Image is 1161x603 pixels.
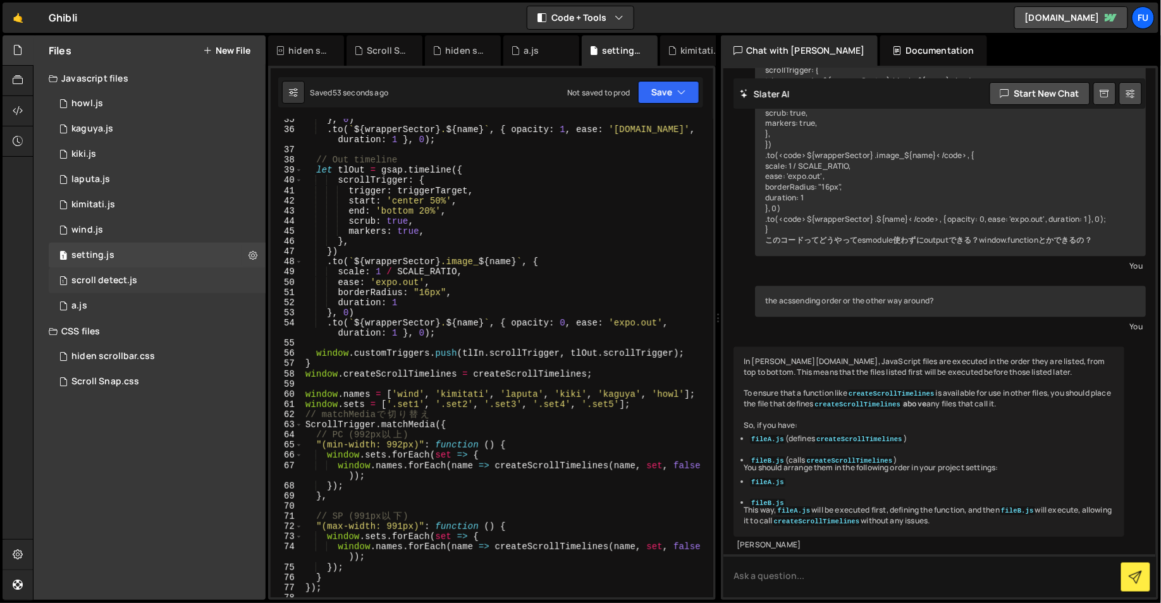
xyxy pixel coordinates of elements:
[740,88,790,100] h2: Slater AI
[59,277,67,287] span: 1
[271,532,303,542] div: 73
[49,142,266,167] div: 17069/47031.js
[271,521,303,532] div: 72
[271,338,303,348] div: 55
[71,98,103,109] div: howl.js
[680,44,721,57] div: kimitati.js
[271,155,303,165] div: 38
[750,456,785,465] code: fileB.js
[71,149,96,160] div: kiki.js
[71,351,155,362] div: hiden scrollbar.css
[271,226,303,236] div: 45
[1000,506,1035,515] code: fileB.js
[367,44,407,57] div: Scroll Snap.css
[59,252,67,262] span: 1
[271,308,303,318] div: 53
[71,250,114,261] div: setting.js
[271,348,303,358] div: 56
[271,563,303,573] div: 75
[750,434,1114,444] li: (defines )
[34,319,266,344] div: CSS files
[3,3,34,33] a: 🤙
[903,398,926,409] strong: above
[806,456,894,465] code: createScrollTimelines
[880,35,987,66] div: Documentation
[49,268,266,293] div: 17069/47023.js
[49,344,266,369] div: 17069/47438.css
[271,410,303,420] div: 62
[71,300,87,312] div: a.js
[271,257,303,267] div: 48
[49,293,266,319] div: 17069/47065.js
[524,44,539,57] div: a.js
[49,192,266,217] div: 17069/46978.js
[271,277,303,288] div: 50
[271,511,303,521] div: 71
[271,583,303,593] div: 77
[271,267,303,277] div: 49
[758,320,1143,333] div: You
[49,116,266,142] div: 17069/47030.js
[750,499,785,508] code: fileB.js
[271,288,303,298] div: 51
[271,186,303,196] div: 41
[755,286,1146,317] div: the acssending order or the other way around?
[310,87,388,98] div: Saved
[1014,6,1128,29] a: [DOMAIN_NAME]
[271,420,303,430] div: 63
[567,87,630,98] div: Not saved to prod
[71,174,110,185] div: laputa.js
[737,540,1121,551] div: [PERSON_NAME]
[271,461,303,481] div: 67
[71,376,139,387] div: Scroll Snap.css
[773,517,861,526] code: createScrollTimelines
[750,435,785,444] code: fileA.js
[271,175,303,185] div: 40
[847,389,936,398] code: createScrollTimelines
[750,455,1114,466] li: (calls )
[333,87,388,98] div: 53 seconds ago
[271,145,303,155] div: 37
[750,478,785,487] code: fileA.js
[815,435,904,444] code: createScrollTimelines
[71,224,103,236] div: wind.js
[271,358,303,368] div: 57
[49,10,77,25] div: Ghibli
[271,379,303,389] div: 59
[602,44,642,57] div: setting.js
[271,481,303,491] div: 68
[271,298,303,308] div: 52
[758,259,1143,272] div: You
[49,167,266,192] div: 17069/47028.js
[734,346,1124,537] div: In [PERSON_NAME][DOMAIN_NAME], JavaScript files are executed in the order they are listed, from t...
[1132,6,1155,29] a: Fu
[271,206,303,216] div: 43
[271,501,303,511] div: 70
[527,6,634,29] button: Code + Tools
[271,247,303,257] div: 47
[776,506,811,515] code: fileA.js
[271,125,303,145] div: 36
[271,593,303,603] div: 78
[445,44,486,57] div: hiden scrollbar.css
[203,46,250,56] button: New File
[49,44,71,58] h2: Files
[34,66,266,91] div: Javascript files
[49,217,266,243] div: 17069/47026.js
[71,199,115,210] div: kimitati.js
[990,82,1090,105] button: Start new chat
[49,369,266,394] div: 17069/46980.css
[271,369,303,379] div: 58
[49,91,266,116] div: 17069/47029.js
[271,450,303,460] div: 66
[271,318,303,338] div: 54
[271,440,303,450] div: 65
[288,44,329,57] div: hiden scroll bar.css
[271,236,303,247] div: 46
[271,542,303,562] div: 74
[271,491,303,501] div: 69
[271,216,303,226] div: 44
[71,275,138,286] div: scroll detect.js
[744,434,1114,508] ul: You should arrange them in the following order in your project settings:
